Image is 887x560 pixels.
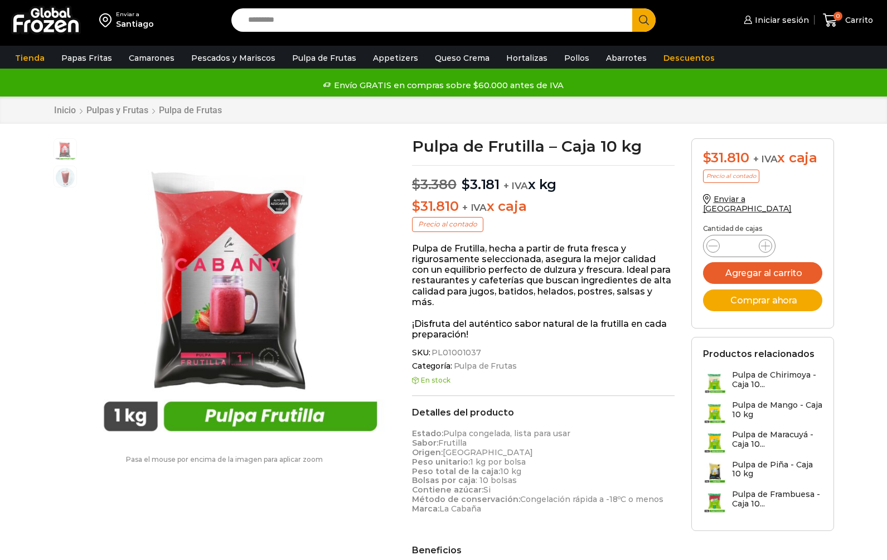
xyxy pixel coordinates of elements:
[367,47,424,69] a: Appetizers
[412,198,458,214] bdi: 31.810
[412,176,420,192] span: $
[412,348,675,358] span: SKU:
[600,47,652,69] a: Abarrotes
[503,180,528,191] span: + IVA
[732,490,822,509] h3: Pulpa de Frambuesa - Caja 10...
[412,429,675,513] p: Pulpa congelada, lista para usar Frutilla [GEOGRAPHIC_DATA] 1 kg por bolsa 10 kg : 10 bolsas Si C...
[703,262,822,284] button: Agregar al carrito
[412,199,675,215] p: x caja
[842,15,873,26] span: Carrito
[452,361,517,371] a: Pulpa de Frutas
[703,430,822,454] a: Pulpa de Maracuyá - Caja 10...
[186,47,281,69] a: Pescados y Mariscos
[462,176,470,192] span: $
[412,243,675,307] p: Pulpa de Frutilla, hecha a partir de fruta fresca y rigurosamente seleccionada, asegura la mejor ...
[703,150,822,166] div: x caja
[54,456,396,464] p: Pasa el mouse por encima de la imagen para aplicar zoom
[412,475,476,485] strong: Bolsas por caja
[732,400,822,419] h3: Pulpa de Mango - Caja 10 kg
[412,494,520,504] strong: Método de conservación:
[412,376,675,384] p: En stock
[54,166,76,189] span: jugo-frambuesa
[54,139,76,161] span: pulpa-frutilla
[703,400,822,424] a: Pulpa de Mango - Caja 10 kg
[732,430,822,449] h3: Pulpa de Maracuyá - Caja 10...
[54,105,76,115] a: Inicio
[412,361,675,371] span: Categoría:
[703,490,822,514] a: Pulpa de Frambuesa - Caja 10...
[54,105,222,115] nav: Breadcrumb
[99,11,116,30] img: address-field-icon.svg
[412,545,675,556] h2: Beneficios
[429,47,495,69] a: Queso Crema
[729,238,750,254] input: Product quantity
[732,370,822,389] h3: Pulpa de Chirimoya - Caja 10...
[412,485,483,495] strong: Contiene azúcar:
[559,47,595,69] a: Pollos
[703,170,759,183] p: Precio al contado
[86,105,149,115] a: Pulpas y Frutas
[703,460,822,484] a: Pulpa de Piña - Caja 10 kg
[412,138,675,154] h1: Pulpa de Frutilla – Caja 10 kg
[501,47,553,69] a: Hortalizas
[820,7,876,33] a: 0 Carrito
[123,47,180,69] a: Camarones
[158,105,222,115] a: Pulpa de Frutas
[833,12,842,21] span: 0
[412,407,675,418] h2: Detalles del producto
[412,438,438,448] strong: Sabor:
[412,198,420,214] span: $
[412,466,500,476] strong: Peso total de la caja:
[462,176,500,192] bdi: 3.181
[703,349,815,359] h2: Productos relacionados
[412,504,439,514] strong: Marca:
[412,457,470,467] strong: Peso unitario:
[703,225,822,233] p: Cantidad de cajas
[632,8,656,32] button: Search button
[412,165,675,193] p: x kg
[412,176,457,192] bdi: 3.380
[412,217,483,231] p: Precio al contado
[703,149,711,166] span: $
[116,18,154,30] div: Santiago
[287,47,362,69] a: Pulpa de Frutas
[658,47,720,69] a: Descuentos
[462,202,487,213] span: + IVA
[752,15,809,26] span: Iniciar sesión
[56,47,118,69] a: Papas Fritas
[412,428,443,438] strong: Estado:
[753,153,778,165] span: + IVA
[412,318,675,340] p: ¡Disfruta del auténtico sabor natural de la frutilla en cada preparación!
[703,149,749,166] bdi: 31.810
[703,370,822,394] a: Pulpa de Chirimoya - Caja 10...
[703,289,822,311] button: Comprar ahora
[741,9,809,31] a: Iniciar sesión
[412,447,443,457] strong: Origen:
[732,460,822,479] h3: Pulpa de Piña - Caja 10 kg
[430,348,481,358] span: PL01001037
[9,47,50,69] a: Tienda
[116,11,154,18] div: Enviar a
[703,194,792,214] a: Enviar a [GEOGRAPHIC_DATA]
